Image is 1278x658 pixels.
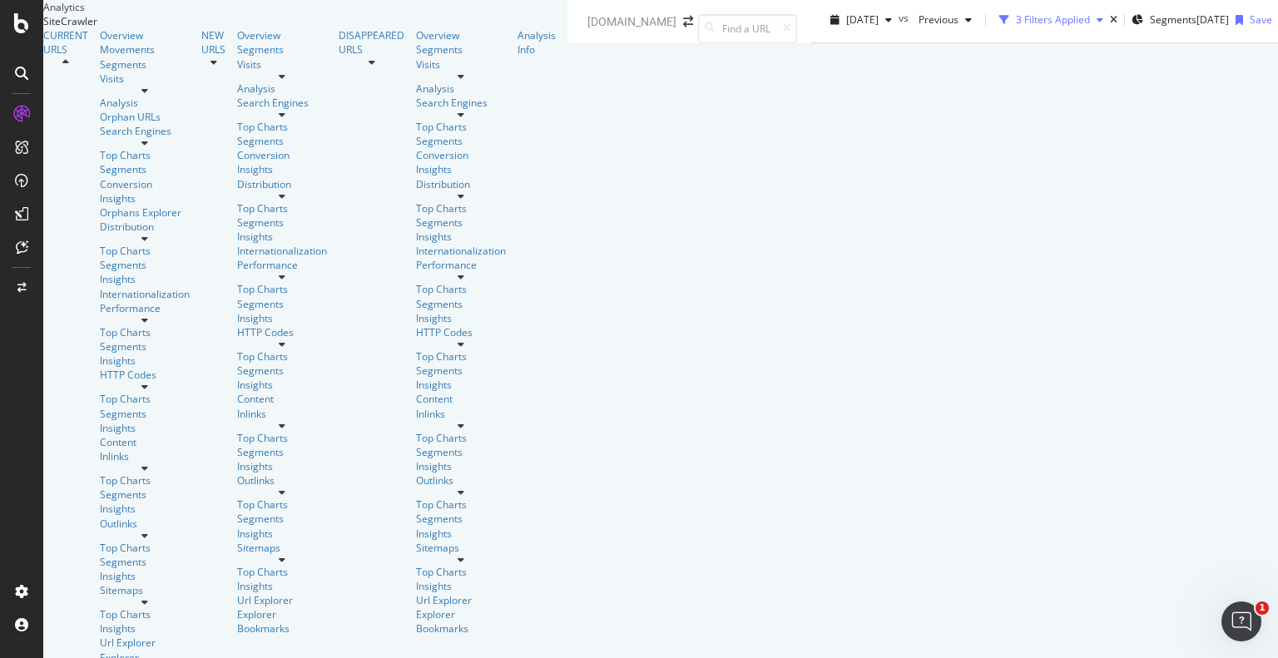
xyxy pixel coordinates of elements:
div: Insights [100,272,190,286]
a: Insights [237,230,327,244]
a: Sitemaps [100,583,190,597]
div: Movements [100,42,190,57]
div: Insights [100,621,190,636]
a: Visits [416,57,506,72]
div: Insights [237,311,327,325]
a: Internationalization [237,244,327,258]
a: Top Charts [416,282,506,296]
div: Insights [237,579,327,593]
a: Insights [416,311,506,325]
span: Segments [1150,12,1196,27]
div: Explorer Bookmarks [237,607,327,636]
div: Analysis [100,96,190,110]
div: Top Charts [416,349,506,364]
a: Outlinks [100,517,190,531]
div: Segments [100,555,190,569]
a: Insights [100,569,190,583]
span: Previous [912,12,958,27]
div: Inlinks [416,407,506,421]
a: Top Charts [416,201,506,215]
div: Segments [237,445,327,459]
div: Overview [100,28,190,42]
div: arrow-right-arrow-left [683,16,693,27]
div: Overview [237,28,327,42]
a: Top Charts [100,607,190,621]
a: Content [100,435,190,449]
div: Top Charts [237,201,327,215]
a: Inlinks [100,449,190,463]
a: Segments [100,162,190,176]
a: Conversion [237,148,327,162]
a: Sitemaps [416,541,506,555]
div: Content [416,392,506,406]
span: 1 [1256,601,1269,615]
button: Save [1229,7,1272,33]
div: times [1110,15,1117,25]
a: Outlinks [416,473,506,487]
div: Insights [100,354,190,368]
a: Url Explorer [100,636,190,650]
a: Top Charts [416,565,506,579]
a: HTTP Codes [416,325,506,339]
div: Internationalization [416,244,506,258]
a: NEW URLS [201,28,225,57]
a: Distribution [416,177,506,191]
a: Segments [416,364,506,378]
a: Distribution [237,177,327,191]
a: Top Charts [100,473,190,487]
a: Visits [100,72,190,86]
div: Save [1250,12,1272,27]
div: Url Explorer [237,593,327,607]
a: Segments [416,42,506,57]
a: Segments [100,487,190,502]
a: Insights [237,162,327,176]
a: Segments [416,512,506,526]
div: Insights [100,191,190,205]
a: Url Explorer [416,593,506,607]
a: Insights [100,421,190,435]
a: Segments [100,57,190,72]
div: Insights [237,459,327,473]
a: Distribution [100,220,190,234]
div: 3 Filters Applied [1016,12,1090,27]
a: Analysis [416,82,506,96]
a: Segments [237,134,327,148]
div: Top Charts [416,120,506,134]
a: Outlinks [237,473,327,487]
a: Insights [416,162,506,176]
div: Segments [237,297,327,311]
a: Segments [100,407,190,421]
a: Orphan URLs [100,110,190,124]
a: Top Charts [237,349,327,364]
a: Top Charts [237,431,327,445]
div: Performance [237,258,327,272]
a: Segments [100,339,190,354]
a: Visits [237,57,327,72]
iframe: Intercom live chat [1221,601,1261,641]
a: Segments [237,512,327,526]
div: Orphans Explorer [100,205,190,220]
a: HTTP Codes [100,368,190,382]
a: HTTP Codes [237,325,327,339]
div: Segments [237,364,327,378]
button: 3 Filters Applied [993,7,1110,33]
a: Search Engines [100,124,190,138]
a: Top Charts [237,282,327,296]
span: 2025 Sep. 5th [846,12,879,27]
a: Conversion [100,177,190,191]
